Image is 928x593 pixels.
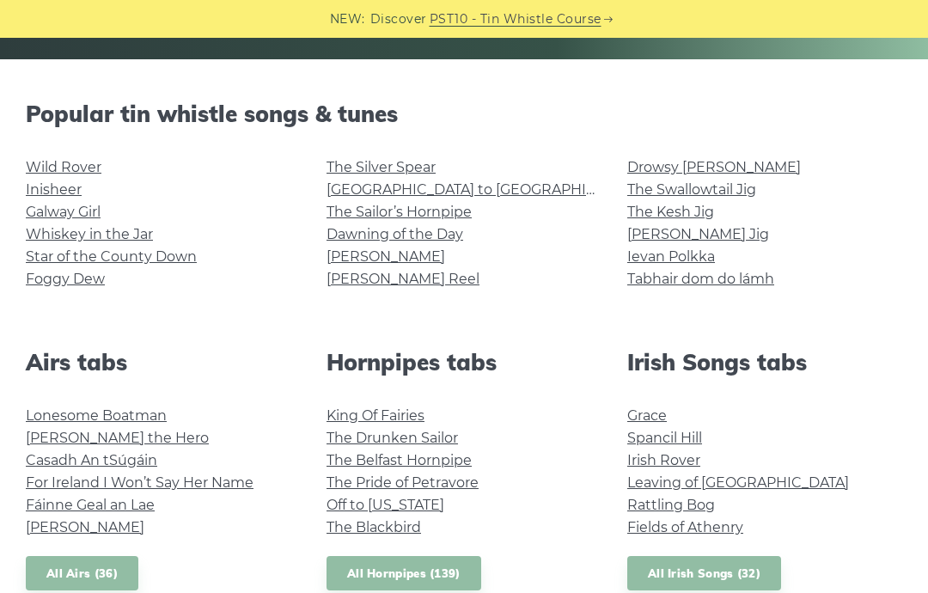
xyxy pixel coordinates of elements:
a: Inisheer [26,181,82,198]
a: The Belfast Hornpipe [327,452,472,468]
a: Foggy Dew [26,271,105,287]
a: The Kesh Jig [627,204,714,220]
a: The Drunken Sailor [327,430,458,446]
a: The Silver Spear [327,159,436,175]
a: King Of Fairies [327,407,424,424]
a: The Swallowtail Jig [627,181,756,198]
a: Rattling Bog [627,497,715,513]
a: Leaving of [GEOGRAPHIC_DATA] [627,474,849,491]
a: Spancil Hill [627,430,702,446]
a: [PERSON_NAME] Reel [327,271,479,287]
a: Casadh An tSúgáin [26,452,157,468]
span: Discover [370,9,427,29]
a: Dawning of the Day [327,226,463,242]
a: Galway Girl [26,204,101,220]
a: The Sailor’s Hornpipe [327,204,472,220]
a: Fáinne Geal an Lae [26,497,155,513]
a: All Irish Songs (32) [627,556,781,591]
a: [PERSON_NAME] [26,519,144,535]
a: Grace [627,407,667,424]
a: All Airs (36) [26,556,138,591]
a: [PERSON_NAME] Jig [627,226,769,242]
a: PST10 - Tin Whistle Course [430,9,601,29]
h2: Popular tin whistle songs & tunes [26,101,902,127]
a: Whiskey in the Jar [26,226,153,242]
a: For Ireland I Won’t Say Her Name [26,474,253,491]
a: Off to [US_STATE] [327,497,444,513]
a: [PERSON_NAME] [327,248,445,265]
a: Lonesome Boatman [26,407,167,424]
a: Irish Rover [627,452,700,468]
a: Star of the County Down [26,248,197,265]
a: The Blackbird [327,519,421,535]
a: [GEOGRAPHIC_DATA] to [GEOGRAPHIC_DATA] [327,181,644,198]
a: Fields of Athenry [627,519,743,535]
a: Ievan Polkka [627,248,715,265]
h2: Hornpipes tabs [327,349,601,376]
h2: Irish Songs tabs [627,349,902,376]
a: [PERSON_NAME] the Hero [26,430,209,446]
span: NEW: [330,9,365,29]
a: Wild Rover [26,159,101,175]
a: Drowsy [PERSON_NAME] [627,159,801,175]
h2: Airs tabs [26,349,301,376]
a: All Hornpipes (139) [327,556,481,591]
a: The Pride of Petravore [327,474,479,491]
a: Tabhair dom do lámh [627,271,774,287]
